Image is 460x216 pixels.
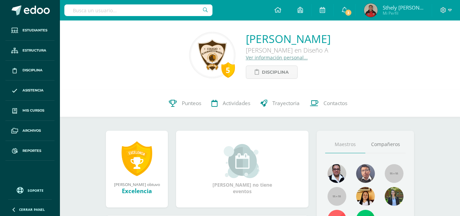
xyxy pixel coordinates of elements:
span: Cerrar panel [19,207,45,212]
span: Asistencia [22,88,44,93]
a: Trayectoria [255,90,305,117]
img: 55x55 [385,164,403,183]
input: Busca un usuario... [64,4,212,16]
a: Reportes [5,141,54,161]
span: Trayectoria [272,100,300,107]
a: Disciplina [246,66,298,79]
img: 0c77af3d8e42b6d5cc46a24551f1b2ed.png [364,3,378,17]
a: Actividades [206,90,255,117]
a: Disciplina [5,61,54,81]
span: Estructura [22,48,46,53]
img: 46f6fa15264c5e69646c4d280a212a31.png [356,187,375,206]
a: Soporte [8,185,52,195]
div: 5 [221,62,235,78]
img: 2c388e273df988e6b858802a8ae70c46.png [191,34,234,76]
img: e41c3894aaf89bb740a7d8c448248d63.png [328,164,346,183]
span: Punteos [182,100,201,107]
span: Mi Perfil [383,10,424,16]
a: Punteos [164,90,206,117]
a: Maestros [325,136,365,153]
span: Actividades [223,100,250,107]
div: [PERSON_NAME] no tiene eventos [208,144,276,195]
a: [PERSON_NAME] [246,31,331,46]
span: 3 [345,9,352,16]
div: [PERSON_NAME] obtuvo [113,182,161,187]
span: Contactos [323,100,347,107]
img: 7d61841bcfb191287f003a87f3c9ee53.png [385,187,403,206]
span: Mis cursos [22,108,44,113]
img: 55x55 [328,187,346,206]
span: Disciplina [262,66,289,78]
span: Sthely [PERSON_NAME] [383,4,424,11]
span: Reportes [22,148,41,154]
a: Archivos [5,121,54,141]
a: Mis cursos [5,101,54,121]
span: Estudiantes [22,28,47,33]
img: bf3cc4379d1deeebe871fe3ba6f72a08.png [356,164,375,183]
a: Ver información personal... [246,54,308,61]
div: [PERSON_NAME] en Diseño A [246,46,331,54]
div: Excelencia [113,187,161,195]
img: event_small.png [224,144,261,178]
a: Contactos [305,90,352,117]
a: Asistencia [5,81,54,101]
a: Estudiantes [5,20,54,41]
span: Soporte [28,188,44,193]
a: Estructura [5,41,54,61]
a: Compañeros [365,136,406,153]
span: Disciplina [22,68,43,73]
span: Archivos [22,128,41,133]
